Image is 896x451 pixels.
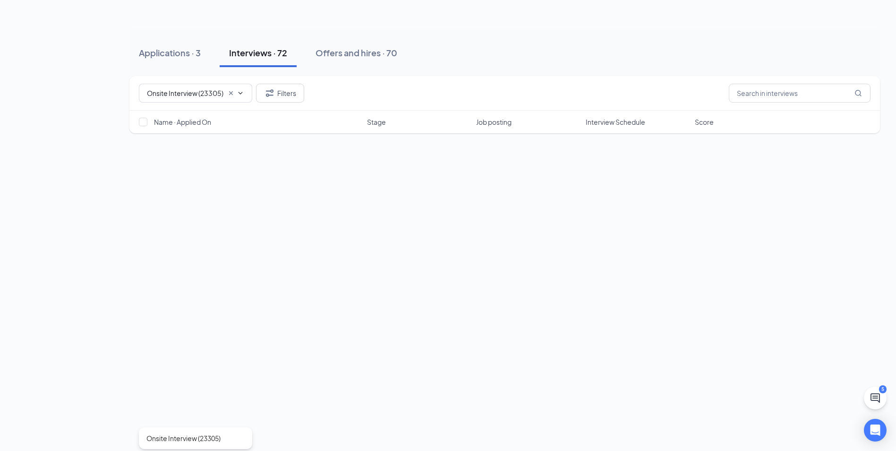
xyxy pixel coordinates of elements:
[864,419,887,442] div: Open Intercom Messenger
[146,433,221,443] div: Onsite Interview (23305)
[870,392,881,404] svg: ChatActive
[367,117,386,127] span: Stage
[227,89,235,97] svg: Cross
[864,387,887,409] button: ChatActive
[154,117,211,127] span: Name · Applied On
[879,385,887,393] div: 5
[695,117,714,127] span: Score
[264,87,275,99] svg: Filter
[147,88,223,98] input: All Stages
[476,117,512,127] span: Job posting
[729,84,870,103] input: Search in interviews
[586,117,645,127] span: Interview Schedule
[316,47,397,59] div: Offers and hires · 70
[854,89,862,97] svg: MagnifyingGlass
[256,84,304,103] button: Filter Filters
[237,89,244,97] svg: ChevronDown
[139,47,201,59] div: Applications · 3
[229,47,287,59] div: Interviews · 72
